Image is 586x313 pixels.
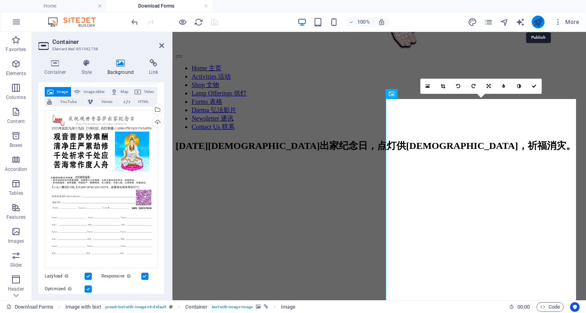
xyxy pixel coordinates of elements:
a: Click to cancel selection. Double-click to open Pages [6,302,53,312]
button: text_generator [516,17,525,27]
button: 100% [345,17,374,27]
p: Elements [6,70,26,77]
button: reload [194,17,203,27]
p: Features [6,214,26,220]
span: 00 00 [517,302,530,312]
button: Image [45,87,71,97]
button: Vimeo [85,97,121,107]
span: Map [120,87,129,97]
p: Accordion [5,166,27,172]
a: Crop mode [436,79,451,94]
h6: Session time [509,302,530,312]
h4: Link [143,59,164,76]
i: Reload page [194,18,203,27]
span: Video [143,87,155,97]
span: HTML [133,97,155,107]
span: Code [540,302,560,312]
h2: Container [52,38,164,46]
span: Image [56,87,69,97]
button: Code [537,302,564,312]
label: Responsive [101,271,141,281]
span: Vimeo [95,97,118,107]
i: Design (Ctrl+Alt+Y) [468,18,477,27]
i: On resize automatically adjust zoom level to fit chosen device. [378,18,385,26]
p: Content [7,118,25,125]
button: HTML [121,97,157,107]
nav: breadcrumb [65,302,296,312]
p: Slider [10,262,22,268]
button: pages [484,17,493,27]
span: Click to select. Double-click to edit [281,302,295,312]
button: Usercentrics [570,302,580,312]
span: YouTube [54,97,82,107]
button: Click here to leave preview mode and continue editing [178,17,187,27]
span: : [523,304,524,310]
i: This element is linked [264,305,268,309]
a: Rotate left 90° [451,79,466,94]
label: Lazyload [45,271,85,281]
p: Tables [9,190,23,196]
i: Undo: Change slider images (Ctrl+Z) [130,18,139,27]
button: Map [109,87,132,97]
i: This element is a customizable preset [169,305,173,309]
label: Optimized [45,284,85,294]
button: Video [132,87,157,97]
p: Columns [6,94,26,101]
span: Click to select. Double-click to edit [185,302,208,312]
a: Rotate right 90° [466,79,481,94]
button: publish [532,16,544,28]
a: Confirm ( ⌘ ⏎ ) [527,79,542,94]
div: 2025NovGuanYinDan-Wo266eGOQQRJGnJ39HRQVw.jpg [45,110,158,268]
button: undo [130,17,139,27]
h3: Element #ed-851542758 [52,46,148,53]
h6: 100% [357,17,370,27]
button: YouTube [45,97,85,107]
h4: Style [75,59,101,76]
a: Change orientation [481,79,496,94]
button: Image slider [71,87,108,97]
p: Images [8,238,24,244]
span: Click to select. Double-click to edit [65,302,101,312]
h4: Container [38,59,75,76]
span: . preset-text-with-image-v4-default [104,302,166,312]
h4: Background [101,59,143,76]
p: Boxes [10,142,23,149]
p: Favorites [6,46,26,53]
a: Greyscale [511,79,527,94]
i: This element contains a background [256,305,261,309]
a: Select files from the file manager, stock photos, or upload file(s) [420,79,436,94]
p: Header [8,286,24,292]
img: Editor Logo [46,17,106,27]
span: Image slider [83,87,105,97]
span: . text-with-image-image [211,302,253,312]
button: navigator [500,17,509,27]
span: More [554,18,579,26]
h4: Download Forms [106,2,212,10]
button: More [551,16,582,28]
button: design [468,17,477,27]
a: Blur [496,79,511,94]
